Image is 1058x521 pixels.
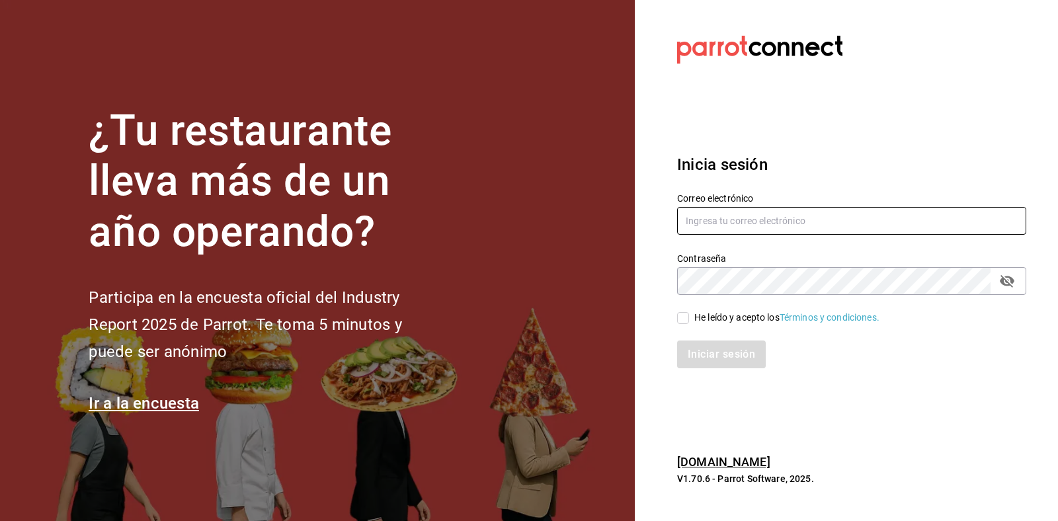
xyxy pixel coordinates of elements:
[677,193,1026,202] label: Correo electrónico
[89,284,446,365] h2: Participa en la encuesta oficial del Industry Report 2025 de Parrot. Te toma 5 minutos y puede se...
[996,270,1018,292] button: passwordField
[780,312,879,323] a: Términos y condiciones.
[677,472,1026,485] p: V1.70.6 - Parrot Software, 2025.
[677,455,770,469] a: [DOMAIN_NAME]
[89,106,446,258] h1: ¿Tu restaurante lleva más de un año operando?
[677,153,1026,177] h3: Inicia sesión
[694,311,879,325] div: He leído y acepto los
[89,394,199,413] a: Ir a la encuesta
[677,253,1026,262] label: Contraseña
[677,207,1026,235] input: Ingresa tu correo electrónico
